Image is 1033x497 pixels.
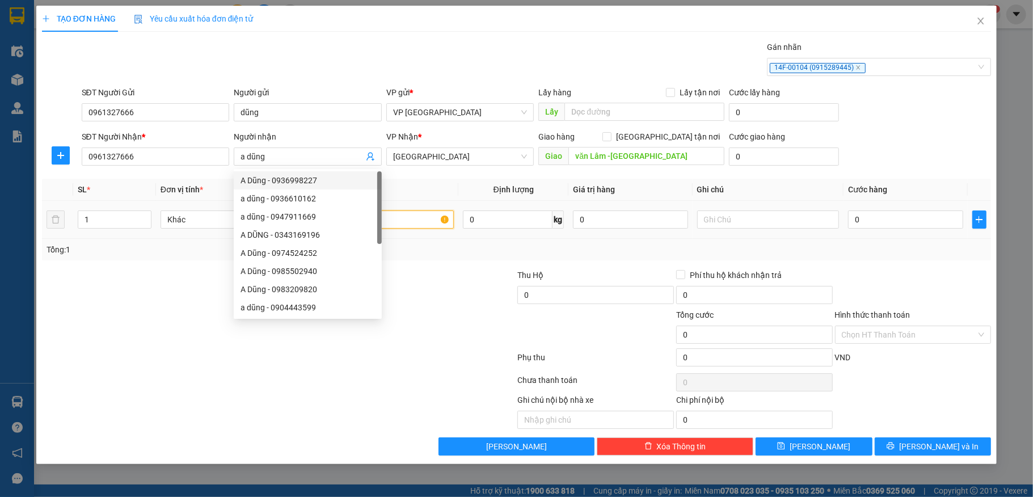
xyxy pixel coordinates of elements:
div: a dũng - 0936610162 [234,189,382,208]
div: Phụ thu [516,351,675,371]
span: VP Nhận [386,132,418,141]
div: Người nhận [234,130,382,143]
span: 0967221221 [98,34,136,43]
span: save [777,442,785,451]
label: Cước lấy hàng [729,88,780,97]
div: Người gửi [234,86,382,99]
div: a dũng - 0947911669 [241,210,375,223]
button: Close [965,6,997,37]
span: Lấy tận nơi [675,86,724,99]
label: Gán nhãn [767,43,802,52]
span: VP Mỹ Đình [393,104,528,121]
span: VP nhận: [127,74,241,98]
span: close [976,16,985,26]
span: 14F-00104 (0915289445) [770,63,866,73]
input: Ghi Chú [697,210,840,229]
strong: PHIẾU GỬI HÀNG [71,56,163,68]
span: Lấy [538,103,564,121]
div: A Dũng - 0985502940 [241,265,375,277]
span: plus [973,215,986,224]
div: Chưa thanh toán [516,374,675,394]
div: VP gửi [386,86,534,99]
span: SL [78,185,87,194]
span: Khác [167,211,296,228]
span: VP gửi: [5,74,119,98]
div: SĐT Người Nhận [82,130,230,143]
input: Nhập ghi chú [517,411,674,429]
label: Cước giao hàng [729,132,785,141]
span: user-add [366,152,375,161]
span: Hưng Yên [393,148,528,165]
input: VD: Bàn, Ghế [312,210,454,229]
span: Xóa Thông tin [657,440,706,453]
button: deleteXóa Thông tin [597,437,753,456]
div: SĐT Người Gửi [82,86,230,99]
span: Kết Đoàn [88,6,146,21]
th: Ghi chú [693,179,844,201]
span: Thu Hộ [517,271,543,280]
div: A DŨNG - 0343169196 [241,229,375,241]
input: Dọc đường [564,103,724,121]
span: Cước hàng [848,185,887,194]
span: [PERSON_NAME] [486,440,547,453]
div: a dũng - 0947911669 [234,208,382,226]
span: Phí thu hộ khách nhận trả [685,269,786,281]
button: printer[PERSON_NAME] và In [875,437,992,456]
div: A DŨNG - 0343169196 [234,226,382,244]
span: đối diện [STREET_ADDRESS] [65,23,168,32]
div: a dũng - 0936610162 [241,192,375,205]
input: 0 [573,210,688,229]
div: Chi phí nội bộ [676,394,833,411]
span: close [855,65,861,70]
div: a dũng - 0904443599 [241,301,375,314]
div: A Dũng - 0936998227 [241,174,375,187]
span: [PERSON_NAME] [790,440,850,453]
span: plus [42,15,50,23]
span: Tổng cước [676,310,714,319]
div: A Dũng - 0983209820 [241,283,375,296]
div: Ghi chú nội bộ nhà xe [517,394,674,411]
div: A Dũng - 0936998227 [234,171,382,189]
img: logo [6,16,54,57]
span: Lấy hàng [538,88,571,97]
button: delete [47,210,65,229]
span: [PERSON_NAME] và In [899,440,979,453]
span: Định lượng [494,185,534,194]
div: A Dũng - 0985502940 [234,262,382,280]
span: Giao [538,147,568,165]
button: plus [972,210,987,229]
input: Cước giao hàng [729,148,838,166]
div: A Dũng - 0983209820 [234,280,382,298]
span: kg [553,210,564,229]
label: Hình thức thanh toán [835,310,910,319]
div: A Dũng - 0974524252 [241,247,375,259]
span: plus [52,151,69,160]
input: Cước lấy hàng [729,103,838,121]
span: Giá trị hàng [573,185,615,194]
div: Tổng: 1 [47,243,399,256]
span: 14F-00113 (0915289450) [78,45,155,53]
span: Đơn vị tính [161,185,203,194]
span: printer [887,442,895,451]
span: VND [835,353,851,362]
button: plus [52,146,70,165]
img: icon [134,15,143,24]
span: [GEOGRAPHIC_DATA] tận nơi [612,130,724,143]
button: save[PERSON_NAME] [756,437,872,456]
input: Dọc đường [568,147,724,165]
div: A Dũng - 0974524252 [234,244,382,262]
span: TẠO ĐƠN HÀNG [42,14,116,23]
div: a dũng - 0904443599 [234,298,382,317]
span: delete [644,442,652,451]
span: Giao hàng [538,132,575,141]
button: [PERSON_NAME] [439,437,595,456]
span: Yêu cầu xuất hóa đơn điện tử [134,14,254,23]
